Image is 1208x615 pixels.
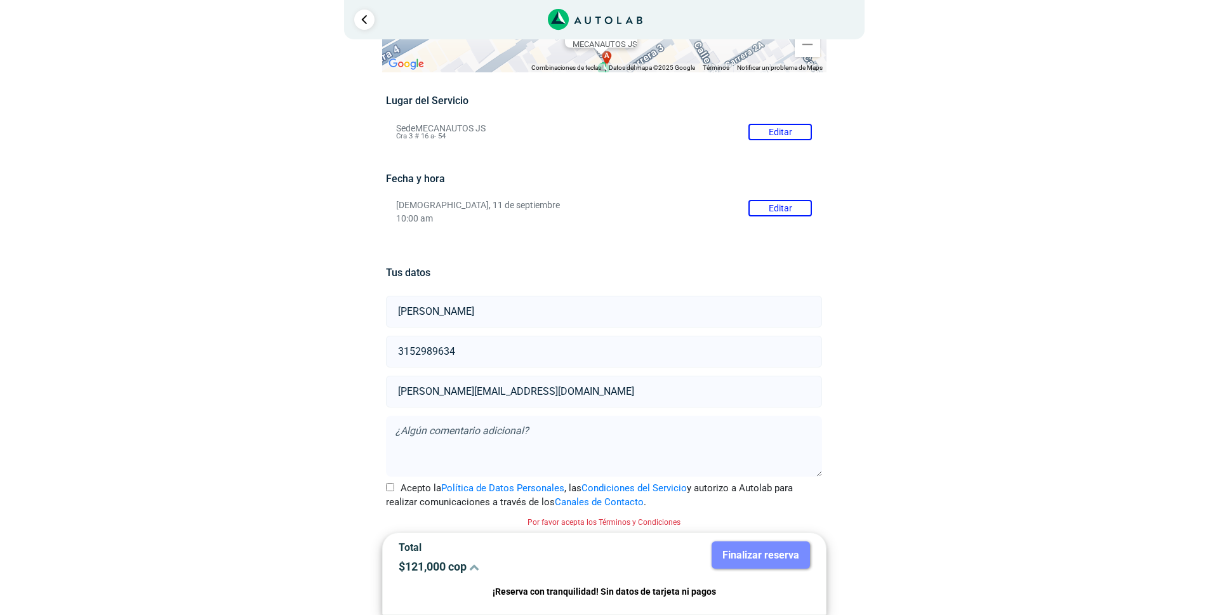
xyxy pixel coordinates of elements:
[795,32,820,57] button: Reducir
[386,267,822,279] h5: Tus datos
[441,482,564,494] a: Política de Datos Personales
[399,541,595,553] p: Total
[386,336,822,367] input: Celular
[399,585,810,599] p: ¡Reserva con tranquilidad! Sin datos de tarjeta ni pagos
[555,496,644,508] a: Canales de Contacto
[396,213,812,224] p: 10:00 am
[385,56,427,72] img: Google
[386,481,822,510] label: Acepto la , las y autorizo a Autolab para realizar comunicaciones a través de los .
[703,64,729,71] a: Términos (se abre en una nueva pestaña)
[386,483,394,491] input: Acepto laPolítica de Datos Personales, lasCondiciones del Servicioy autorizo a Autolab para reali...
[531,63,601,72] button: Combinaciones de teclas
[386,376,822,407] input: Correo electrónico
[386,95,822,107] h5: Lugar del Servicio
[712,541,810,569] button: Finalizar reserva
[573,39,637,49] b: MECANAUTOS JS
[354,10,375,30] a: Ir al paso anterior
[396,200,812,211] p: [DEMOGRAPHIC_DATA], 11 de septiembre
[581,482,687,494] a: Condiciones del Servicio
[386,173,822,185] h5: Fecha y hora
[385,56,427,72] a: Abre esta zona en Google Maps (se abre en una nueva ventana)
[386,296,822,327] input: Nombre y apellido
[548,13,642,25] a: Link al sitio de autolab
[573,39,637,58] div: Cra 3 # 16 a- 54
[737,64,823,71] a: Notificar un problema de Maps
[748,200,812,216] button: Editar
[528,518,680,527] small: Por favor acepta los Términos y Condiciones
[399,560,595,573] p: $ 121,000 cop
[609,64,695,71] span: Datos del mapa ©2025 Google
[604,51,609,62] span: a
